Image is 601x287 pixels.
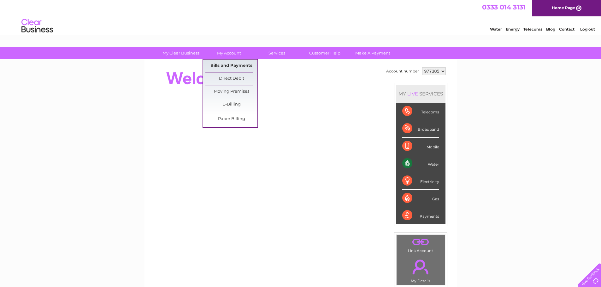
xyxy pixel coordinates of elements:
[402,155,439,172] div: Water
[402,120,439,137] div: Broadband
[347,47,399,59] a: Make A Payment
[251,47,303,59] a: Services
[205,98,257,111] a: E-Billing
[580,27,595,32] a: Log out
[152,3,450,31] div: Clear Business is a trading name of Verastar Limited (registered in [GEOGRAPHIC_DATA] No. 3667643...
[205,72,257,85] a: Direct Debit
[396,254,445,285] td: My Details
[402,103,439,120] div: Telecoms
[205,113,257,125] a: Paper Billing
[398,237,443,248] a: .
[396,85,445,103] div: MY SERVICES
[482,3,526,11] a: 0333 014 3131
[396,235,445,255] td: Link Account
[155,47,207,59] a: My Clear Business
[402,138,439,155] div: Mobile
[398,256,443,278] a: .
[559,27,574,32] a: Contact
[406,91,419,97] div: LIVE
[402,207,439,224] div: Payments
[205,85,257,98] a: Moving Premises
[490,27,502,32] a: Water
[546,27,555,32] a: Blog
[385,66,421,77] td: Account number
[506,27,520,32] a: Energy
[21,16,53,36] img: logo.png
[523,27,542,32] a: Telecoms
[402,172,439,190] div: Electricity
[402,190,439,207] div: Gas
[299,47,351,59] a: Customer Help
[203,47,255,59] a: My Account
[205,60,257,72] a: Bills and Payments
